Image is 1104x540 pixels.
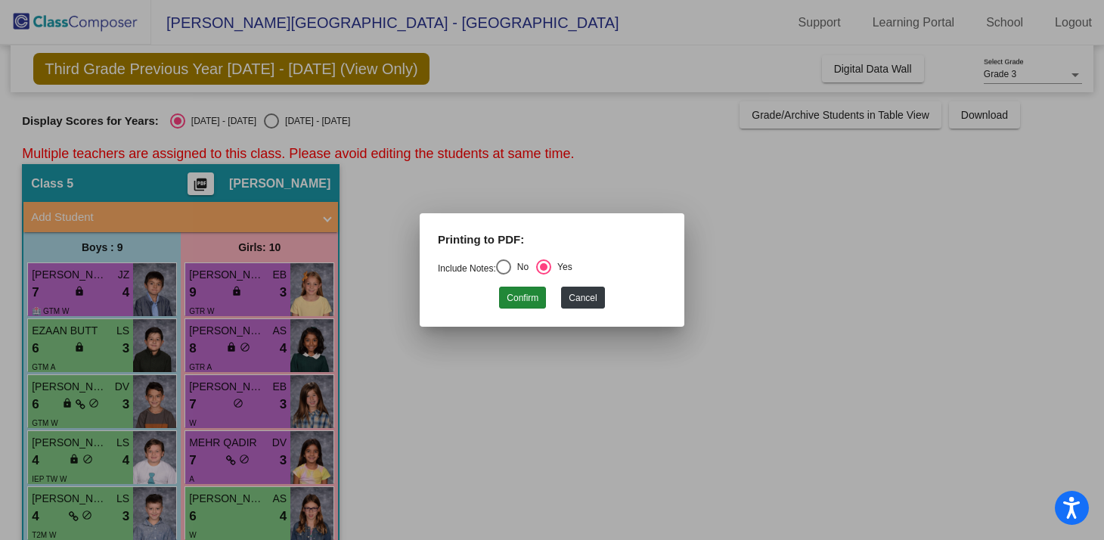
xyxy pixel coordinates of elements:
mat-radio-group: Select an option [438,263,572,274]
label: Printing to PDF: [438,231,524,249]
button: Confirm [499,287,546,309]
div: Yes [551,260,572,274]
button: Cancel [561,287,604,309]
div: No [511,260,529,274]
a: Include Notes: [438,263,496,274]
